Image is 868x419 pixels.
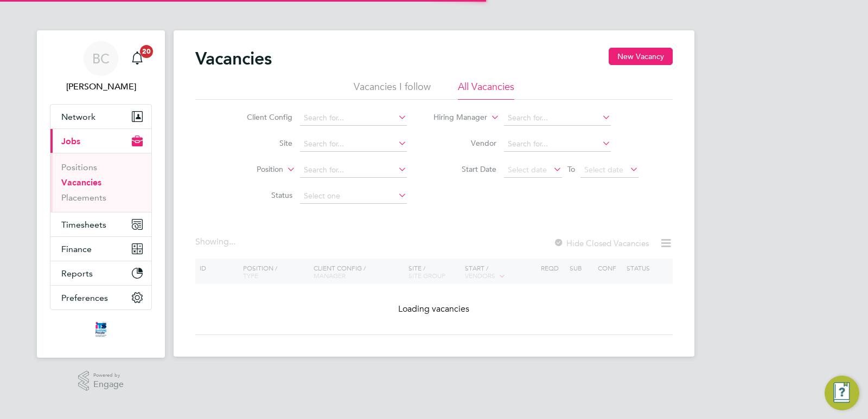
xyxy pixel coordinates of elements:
button: Reports [50,261,151,285]
span: Finance [61,244,92,254]
a: 20 [126,41,148,76]
label: Site [230,138,292,148]
button: Network [50,105,151,128]
span: Ben Carter [50,80,152,93]
input: Search for... [300,111,407,126]
input: Search for... [300,137,407,152]
label: Start Date [434,164,496,174]
span: BC [92,51,110,66]
button: Jobs [50,129,151,153]
span: Jobs [61,136,80,146]
span: Reports [61,268,93,279]
div: Showing [195,236,238,248]
a: Positions [61,162,97,172]
input: Search for... [504,111,611,126]
button: New Vacancy [609,48,673,65]
label: Status [230,190,292,200]
button: Timesheets [50,212,151,236]
li: All Vacancies [458,80,514,100]
label: Position [221,164,283,175]
span: Select date [508,165,547,175]
label: Hide Closed Vacancies [553,238,649,248]
span: Engage [93,380,124,389]
input: Select one [300,189,407,204]
img: itsconstruction-logo-retina.png [93,321,108,338]
label: Client Config [230,112,292,122]
span: To [564,162,578,176]
button: Finance [50,237,151,261]
a: Vacancies [61,177,101,188]
button: Preferences [50,286,151,310]
span: ... [229,236,235,247]
a: Go to home page [50,321,152,338]
span: Powered by [93,371,124,380]
label: Vendor [434,138,496,148]
input: Search for... [300,163,407,178]
a: Powered byEngage [78,371,124,391]
span: Network [61,112,95,122]
button: Engage Resource Center [825,376,859,410]
input: Search for... [504,137,611,152]
div: Jobs [50,153,151,212]
nav: Main navigation [37,30,165,358]
label: Hiring Manager [425,112,487,123]
h2: Vacancies [195,48,272,69]
span: Timesheets [61,220,106,230]
span: Select date [584,165,623,175]
a: BC[PERSON_NAME] [50,41,152,93]
span: Preferences [61,293,108,303]
a: Placements [61,192,106,203]
span: 20 [140,45,153,58]
li: Vacancies I follow [354,80,431,100]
